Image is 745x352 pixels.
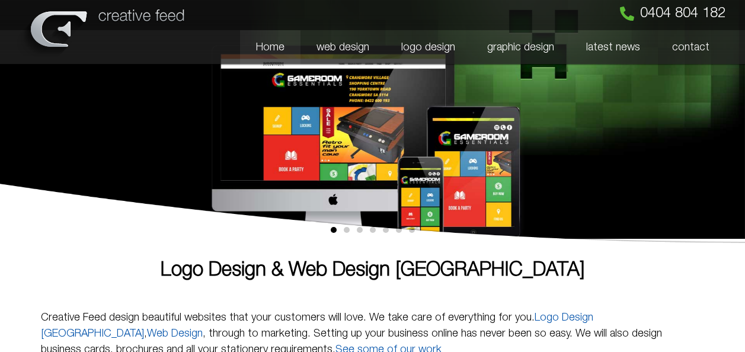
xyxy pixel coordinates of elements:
[344,227,350,233] span: Go to slide 2
[570,30,656,65] a: latest news
[385,30,471,65] a: logo design
[620,7,725,21] a: 0404 804 182
[240,30,300,65] a: Home
[370,227,376,233] span: Go to slide 4
[383,227,389,233] span: Go to slide 5
[194,30,725,65] nav: Menu
[147,329,203,338] a: Web Design
[331,227,337,233] span: Go to slide 1
[300,30,385,65] a: web design
[471,30,570,65] a: graphic design
[396,227,402,233] span: Go to slide 6
[41,261,705,280] h1: Logo Design & Web Design [GEOGRAPHIC_DATA]
[656,30,725,65] a: contact
[409,227,415,233] span: Go to slide 7
[640,7,725,21] span: 0404 804 182
[357,227,363,233] span: Go to slide 3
